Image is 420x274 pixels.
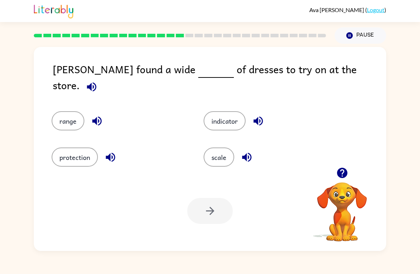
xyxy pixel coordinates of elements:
a: Logout [367,6,384,13]
button: protection [52,147,98,167]
button: Pause [335,27,386,44]
video: Your browser must support playing .mp4 files to use Literably. Please try using another browser. [306,171,378,242]
div: [PERSON_NAME] found a wide of dresses to try on at the store. [53,61,386,97]
button: scale [204,147,234,167]
button: range [52,111,84,130]
span: Ava [PERSON_NAME] [309,6,365,13]
div: ( ) [309,6,386,13]
img: Literably [34,3,73,18]
button: indicator [204,111,246,130]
